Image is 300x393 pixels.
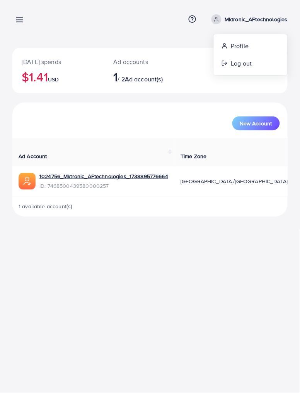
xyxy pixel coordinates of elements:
span: 1 available account(s) [19,203,73,211]
span: New Account [240,121,272,126]
h2: $1.41 [22,69,95,84]
span: 1 [113,68,118,86]
iframe: Chat [267,358,294,387]
span: Log out [231,59,252,68]
span: ID: 7468500439580000257 [39,182,168,190]
ul: Mktronic_AFtechnologies [213,34,288,76]
h2: / 2 [113,69,164,84]
p: [DATE] spends [22,57,95,66]
span: Ad account(s) [125,75,163,83]
p: Ad accounts [113,57,164,66]
span: Profile [231,41,249,51]
p: Mktronic_AFtechnologies [225,15,288,24]
a: 1024756_Mktronic_AFtechnologies_1738895776664 [39,172,168,180]
button: New Account [232,116,280,130]
span: USD [48,76,59,83]
span: [GEOGRAPHIC_DATA]/[GEOGRAPHIC_DATA] [181,177,288,185]
span: Ad Account [19,152,47,160]
img: ic-ads-acc.e4c84228.svg [19,173,36,190]
span: Time Zone [181,152,206,160]
a: Mktronic_AFtechnologies [208,14,288,24]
